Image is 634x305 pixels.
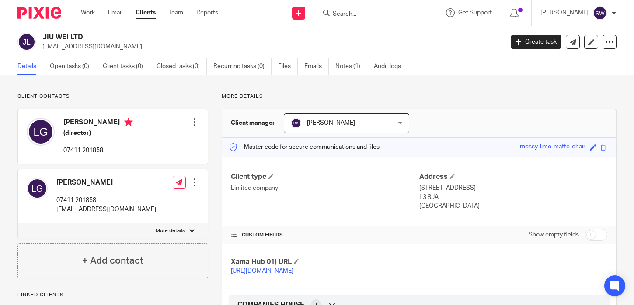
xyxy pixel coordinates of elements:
[374,58,408,75] a: Audit logs
[419,202,607,210] p: [GEOGRAPHIC_DATA]
[56,196,156,205] p: 07411 201858
[419,193,607,202] p: L3 8JA
[108,8,122,17] a: Email
[42,42,498,51] p: [EMAIL_ADDRESS][DOMAIN_NAME]
[520,142,585,152] div: messy-lime-matte-chair
[231,268,293,274] a: [URL][DOMAIN_NAME]
[291,118,301,128] img: svg%3E
[136,8,156,17] a: Clients
[222,93,617,100] p: More details
[81,8,95,17] a: Work
[27,178,48,199] img: svg%3E
[529,230,579,239] label: Show empty fields
[332,10,411,18] input: Search
[103,58,150,75] a: Client tasks (0)
[17,7,61,19] img: Pixie
[196,8,218,17] a: Reports
[419,184,607,192] p: [STREET_ADDRESS]
[156,227,185,234] p: More details
[593,6,607,20] img: svg%3E
[157,58,207,75] a: Closed tasks (0)
[124,118,133,127] i: Primary
[511,35,561,49] a: Create task
[17,291,208,298] p: Linked clients
[231,119,275,127] h3: Client manager
[17,93,208,100] p: Client contacts
[231,184,419,192] p: Limited company
[335,58,367,75] a: Notes (1)
[458,10,492,16] span: Get Support
[63,118,133,129] h4: [PERSON_NAME]
[82,254,143,267] h4: + Add contact
[56,178,156,187] h4: [PERSON_NAME]
[540,8,589,17] p: [PERSON_NAME]
[63,146,133,155] p: 07411 201858
[17,58,43,75] a: Details
[231,257,419,267] h4: Xama Hub 01) URL
[419,172,607,182] h4: Address
[229,143,380,151] p: Master code for secure communications and files
[231,172,419,182] h4: Client type
[169,8,183,17] a: Team
[304,58,329,75] a: Emails
[307,120,355,126] span: [PERSON_NAME]
[50,58,96,75] a: Open tasks (0)
[27,118,55,146] img: svg%3E
[56,205,156,214] p: [EMAIL_ADDRESS][DOMAIN_NAME]
[63,129,133,137] h5: (director)
[278,58,298,75] a: Files
[17,33,36,51] img: svg%3E
[42,33,407,42] h2: JIU WEI LTD
[231,232,419,239] h4: CUSTOM FIELDS
[213,58,272,75] a: Recurring tasks (0)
